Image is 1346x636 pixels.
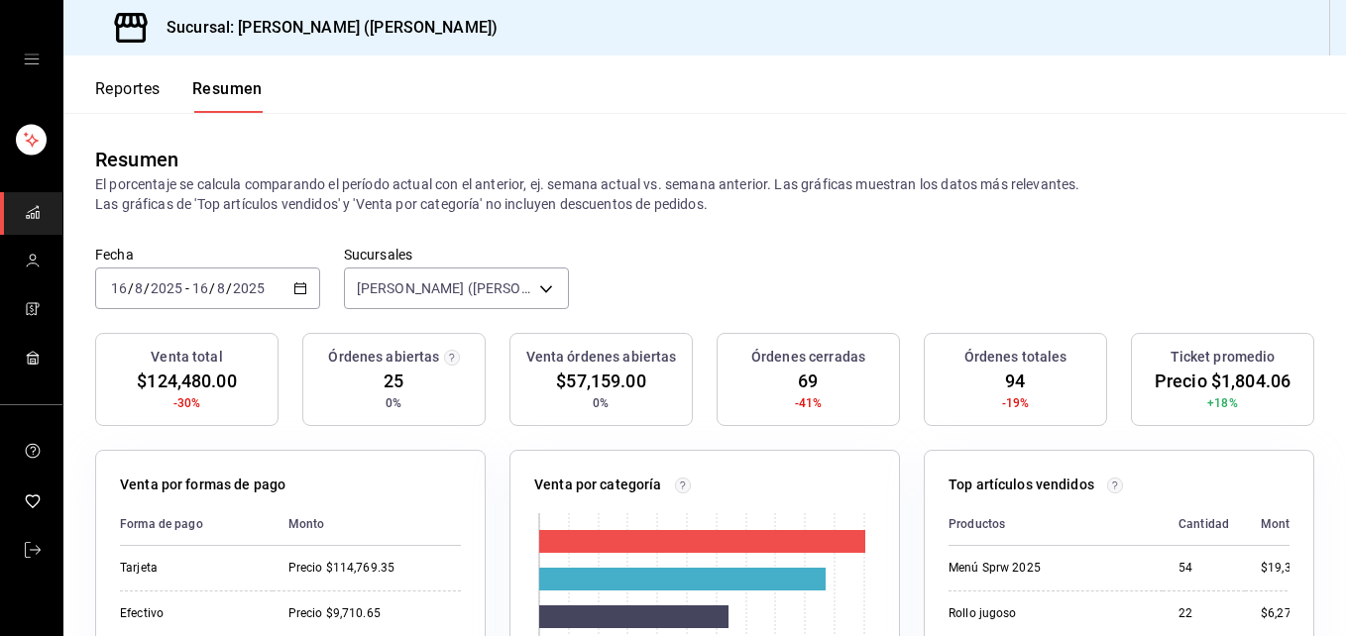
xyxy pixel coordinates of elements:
h3: Venta órdenes abiertas [526,347,677,368]
label: Sucursales [344,248,569,262]
span: Precio $1,804.06 [1155,368,1290,394]
h3: Ticket promedio [1171,347,1276,368]
span: [PERSON_NAME] ([PERSON_NAME]) [357,278,532,298]
input: -- [110,280,128,296]
div: Rollo jugoso [949,605,1147,622]
h3: Órdenes abiertas [328,347,439,368]
div: 54 [1178,560,1229,577]
span: / [209,280,215,296]
span: 0% [386,394,401,412]
div: Menú Sprw 2025 [949,560,1147,577]
div: Precio $9,710.65 [288,605,461,622]
h3: Venta total [151,347,222,368]
div: Resumen [95,145,178,174]
input: -- [134,280,144,296]
span: 94 [1005,368,1025,394]
h3: Sucursal: [PERSON_NAME] ([PERSON_NAME]) [151,16,498,40]
input: ---- [232,280,266,296]
span: - [185,280,189,296]
p: Top artículos vendidos [949,475,1094,495]
span: / [226,280,232,296]
span: -41% [795,394,823,412]
p: Venta por categoría [534,475,662,495]
font: Reportes [95,79,161,99]
div: Tarjeta [120,560,257,577]
div: $6,270.00 [1261,605,1322,622]
span: -30% [173,394,201,412]
input: -- [191,280,209,296]
button: Resumen [192,79,263,113]
th: Cantidad [1163,503,1245,546]
div: Efectivo [120,605,257,622]
span: 0% [593,394,609,412]
div: 22 [1178,605,1229,622]
span: / [144,280,150,296]
input: ---- [150,280,183,296]
th: Monto [1245,503,1322,546]
h3: Órdenes totales [964,347,1067,368]
span: 69 [798,368,818,394]
button: cajón abierto [24,52,40,67]
th: Forma de pago [120,503,273,546]
th: Productos [949,503,1163,546]
span: / [128,280,134,296]
div: Precio $114,769.35 [288,560,461,577]
span: -19% [1002,394,1030,412]
span: +18% [1207,394,1238,412]
span: $124,480.00 [137,368,236,394]
h3: Órdenes cerradas [751,347,865,368]
th: Monto [273,503,461,546]
label: Fecha [95,248,320,262]
input: -- [216,280,226,296]
p: Venta por formas de pago [120,475,285,495]
p: El porcentaje se calcula comparando el período actual con el anterior, ej. semana actual vs. sema... [95,174,1314,214]
span: 25 [384,368,403,394]
span: $57,159.00 [556,368,645,394]
div: $19,386.00 [1261,560,1322,577]
div: Pestañas de navegación [95,79,263,113]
